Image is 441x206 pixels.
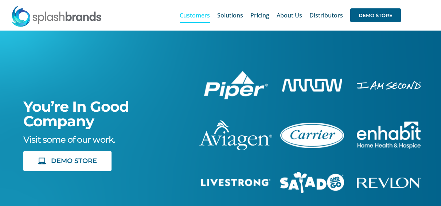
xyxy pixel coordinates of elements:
[23,151,112,171] a: DEMO STORE
[250,4,269,27] a: Pricing
[280,172,344,194] img: Salad And Go Store
[280,171,344,179] a: sng-1C
[250,12,269,18] span: Pricing
[309,12,343,18] span: Distributors
[357,178,421,188] img: Revlon
[23,98,129,130] span: You’re In Good Company
[350,4,401,27] a: DEMO STORE
[11,5,102,27] img: SplashBrands.com Logo
[204,71,268,99] img: Piper Pilot Ship
[201,179,270,186] img: Livestrong Store
[277,12,302,18] span: About Us
[51,157,97,165] span: DEMO STORE
[357,81,421,89] img: I Am Second Store
[309,4,343,27] a: Distributors
[23,134,115,145] span: Visit some of our work.
[350,8,401,22] span: DEMO STORE
[280,122,344,130] a: carrier-1B
[282,78,342,86] a: arrow-white
[357,122,421,148] img: Enhabit Gear Store
[217,12,243,18] span: Solutions
[280,123,344,148] img: Carrier Brand Store
[180,12,210,18] span: Customers
[357,80,421,88] a: enhabit-stacked-white
[199,120,272,150] img: aviagen-1C
[180,4,401,27] nav: Main Menu
[201,178,270,186] a: livestrong-5E-website
[204,70,268,78] a: piper-White
[357,120,421,128] a: enhabit-stacked-white
[180,4,210,27] a: Customers
[357,177,421,185] a: revlon-flat-white
[282,79,342,91] img: Arrow Store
